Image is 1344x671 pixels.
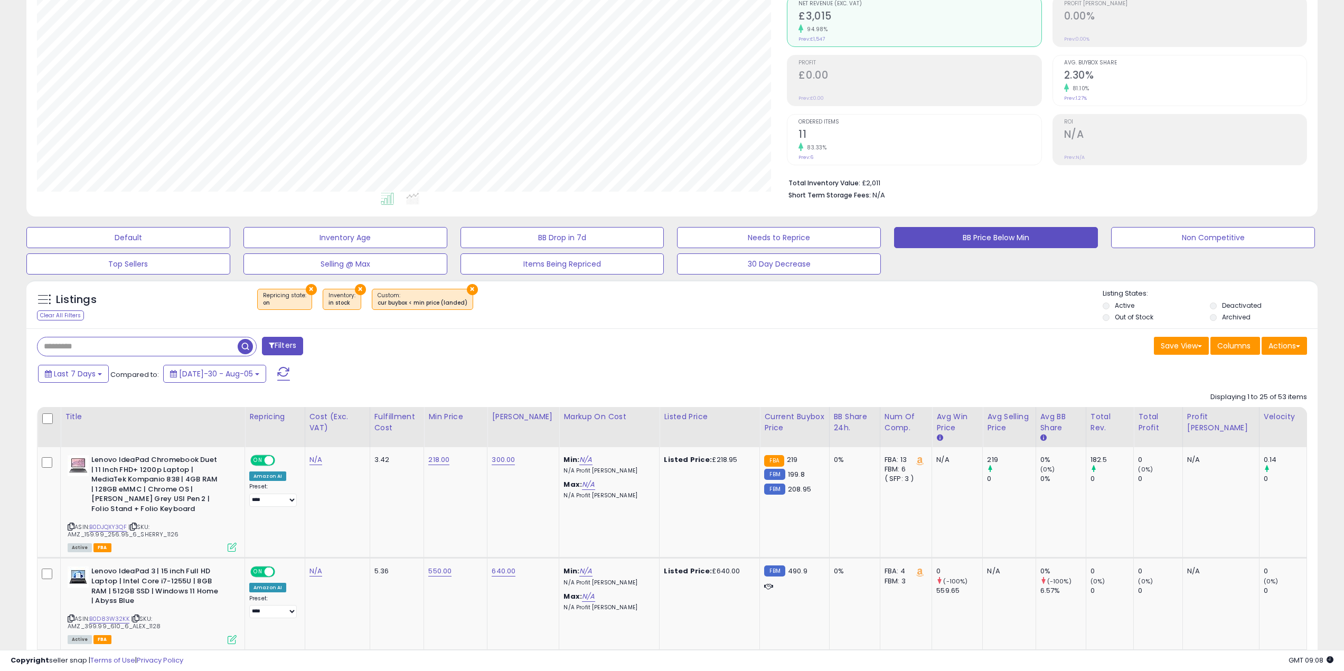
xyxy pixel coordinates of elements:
[798,128,1041,143] h2: 11
[249,483,297,507] div: Preset:
[1091,455,1134,465] div: 182.5
[163,365,266,383] button: [DATE]-30 - Aug-05
[885,465,924,474] div: FBM: 6
[872,190,885,200] span: N/A
[90,655,135,665] a: Terms of Use
[355,284,366,295] button: ×
[664,566,712,576] b: Listed Price:
[68,615,161,630] span: | SKU: AMZ_399.99_610_6_ALEX_1128
[885,566,924,576] div: FBA: 4
[1222,313,1251,322] label: Archived
[798,154,813,160] small: Prev: 6
[179,368,253,379] span: [DATE]-30 - Aug-05
[764,455,784,467] small: FBA
[1040,433,1047,443] small: Avg BB Share.
[1264,577,1279,585] small: (0%)
[137,655,183,665] a: Privacy Policy
[1138,465,1153,474] small: (0%)
[263,291,306,307] span: Repricing state :
[249,595,297,619] div: Preset:
[1040,455,1086,465] div: 0%
[374,566,416,576] div: 5.36
[1064,154,1085,160] small: Prev: N/A
[1187,455,1251,465] div: N/A
[243,227,447,248] button: Inventory Age
[1210,392,1307,402] div: Displaying 1 to 25 of 53 items
[563,579,651,587] p: N/A Profit [PERSON_NAME]
[798,1,1041,7] span: Net Revenue (Exc. VAT)
[987,455,1035,465] div: 219
[56,292,97,307] h5: Listings
[1064,60,1307,66] span: Avg. Buybox Share
[251,456,265,465] span: ON
[309,566,322,577] a: N/A
[1138,566,1182,576] div: 0
[26,253,230,275] button: Top Sellers
[803,25,828,33] small: 94.98%
[1091,577,1105,585] small: (0%)
[664,455,712,465] b: Listed Price:
[91,566,220,608] b: Lenovo IdeaPad 3 | 15 inch Full HD Laptop | Intel Core i7-1255U | 8GB RAM | 512GB SSD | Windows 1...
[1115,313,1153,322] label: Out of Stock
[1040,411,1082,433] div: Avg BB Share
[1138,586,1182,596] div: 0
[559,407,660,447] th: The percentage added to the cost of goods (COGS) that forms the calculator for Min & Max prices.
[110,370,159,380] span: Compared to:
[894,227,1098,248] button: BB Price Below Min
[563,479,582,489] b: Max:
[1064,128,1307,143] h2: N/A
[1091,586,1134,596] div: 0
[1210,337,1260,355] button: Columns
[68,455,237,551] div: ASIN:
[987,566,1027,576] div: N/A
[89,523,127,532] a: B0DJQXY3QF
[563,604,651,611] p: N/A Profit [PERSON_NAME]
[987,474,1035,484] div: 0
[834,566,872,576] div: 0%
[1138,577,1153,585] small: (0%)
[834,455,872,465] div: 0%
[664,411,755,422] div: Listed Price
[38,365,109,383] button: Last 7 Days
[764,484,785,495] small: FBM
[563,455,579,465] b: Min:
[1154,337,1209,355] button: Save View
[1111,227,1315,248] button: Non Competitive
[428,566,452,577] a: 550.00
[37,310,84,320] div: Clear All Filters
[328,299,355,307] div: in stock
[65,411,240,422] div: Title
[1187,566,1251,576] div: N/A
[1040,474,1086,484] div: 0%
[68,543,92,552] span: All listings currently available for purchase on Amazon
[936,433,943,443] small: Avg Win Price.
[374,411,420,433] div: Fulfillment Cost
[1138,455,1182,465] div: 0
[1264,455,1307,465] div: 0.14
[309,455,322,465] a: N/A
[1091,566,1134,576] div: 0
[563,566,579,576] b: Min:
[798,95,824,101] small: Prev: £0.00
[936,411,978,433] div: Avg Win Price
[243,253,447,275] button: Selling @ Max
[803,144,826,152] small: 83.33%
[677,227,881,248] button: Needs to Reprice
[787,455,797,465] span: 219
[579,566,592,577] a: N/A
[249,471,286,481] div: Amazon AI
[1103,289,1318,299] p: Listing States:
[798,119,1041,125] span: Ordered Items
[1264,586,1307,596] div: 0
[1264,474,1307,484] div: 0
[428,455,449,465] a: 218.00
[1222,301,1262,310] label: Deactivated
[885,577,924,586] div: FBM: 3
[1091,411,1130,433] div: Total Rev.
[834,411,876,433] div: BB Share 24h.
[492,455,515,465] a: 300.00
[1138,474,1182,484] div: 0
[1069,84,1089,92] small: 81.10%
[467,284,478,295] button: ×
[1187,411,1255,433] div: Profit [PERSON_NAME]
